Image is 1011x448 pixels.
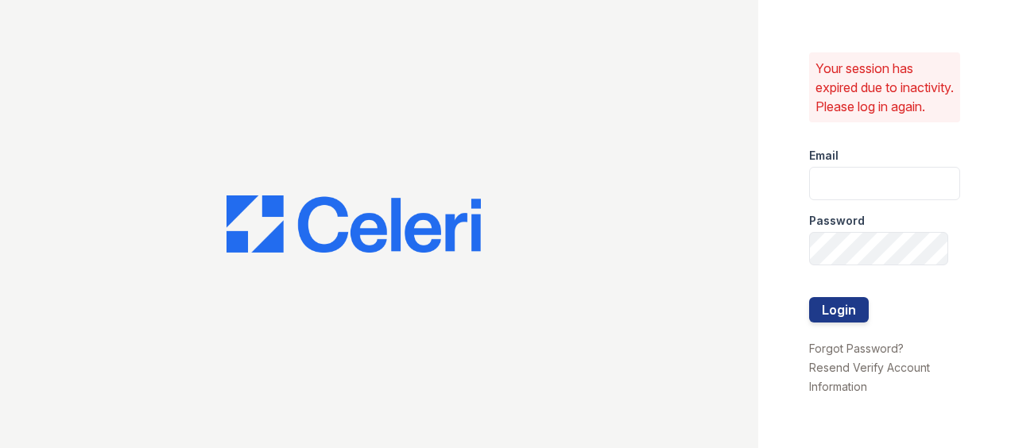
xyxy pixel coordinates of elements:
a: Resend Verify Account Information [809,361,930,393]
label: Password [809,213,865,229]
label: Email [809,148,839,164]
button: Login [809,297,869,322]
p: Your session has expired due to inactivity. Please log in again. [815,59,954,116]
a: Forgot Password? [809,342,904,355]
img: CE_Logo_Blue-a8612792a0a2168367f1c8372b55b34899dd931a85d93a1a3d3e32e68fde9ad4.png [227,195,481,253]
